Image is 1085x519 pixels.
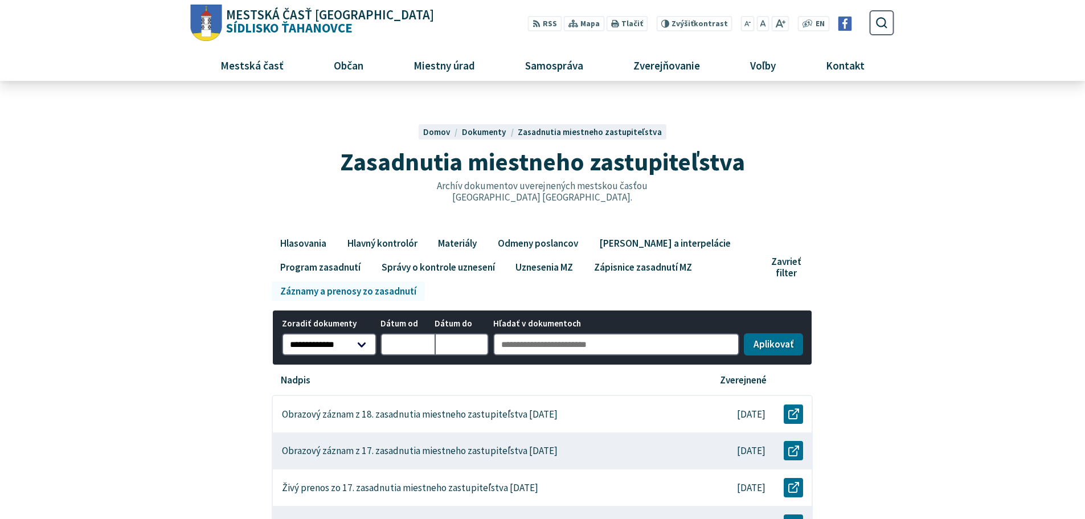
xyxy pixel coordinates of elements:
[730,50,797,80] a: Voľby
[340,146,745,177] span: Zasadnutia miestneho zastupiteľstva
[380,333,435,356] input: Dátum od
[543,18,557,30] span: RSS
[607,16,648,31] button: Tlačiť
[771,16,789,31] button: Zväčšiť veľkosť písma
[339,234,425,253] a: Hlavný kontrolór
[720,374,767,386] p: Zverejnené
[521,50,587,80] span: Samospráva
[313,50,384,80] a: Občan
[281,374,310,386] p: Nadpis
[423,126,451,137] span: Domov
[507,258,582,277] a: Uznesenia MZ
[741,16,755,31] button: Zmenšiť veľkosť písma
[580,18,600,30] span: Mapa
[462,126,518,137] a: Dokumenty
[505,50,604,80] a: Samospráva
[282,319,376,329] span: Zoradiť dokumenty
[737,482,765,494] p: [DATE]
[493,319,740,329] span: Hľadať v dokumentoch
[191,5,434,42] a: Logo Sídlisko Ťahanovce, prejsť na domovskú stránku.
[838,17,852,31] img: Prejsť na Facebook stránku
[199,50,304,80] a: Mestská časť
[282,482,538,494] p: Živý prenos zo 17. zasadnutia miestneho zastupiteľstva [DATE]
[629,50,704,80] span: Zverejňovanie
[222,9,435,35] span: Sídlisko Ťahanovce
[282,333,376,356] select: Zoradiť dokumenty
[816,18,825,30] span: EN
[805,50,886,80] a: Kontakt
[613,50,721,80] a: Zverejňovanie
[282,445,558,457] p: Obrazový záznam z 17. zasadnutia miestneho zastupiteľstva [DATE]
[764,256,813,279] button: Zavrieť filter
[430,234,485,253] a: Materiály
[672,19,694,28] span: Zvýšiť
[272,258,369,277] a: Program zasadnutí
[489,234,586,253] a: Odmeny poslancov
[373,258,503,277] a: Správy o kontrole uznesení
[822,50,869,80] span: Kontakt
[672,19,728,28] span: kontrast
[392,50,496,80] a: Miestny úrad
[282,408,558,420] p: Obrazový záznam z 18. zasadnutia miestneho zastupiteľstva [DATE]
[528,16,562,31] a: RSS
[746,50,780,80] span: Voľby
[656,16,732,31] button: Zvýšiťkontrast
[226,9,434,22] span: Mestská časť [GEOGRAPHIC_DATA]
[586,258,700,277] a: Zápisnice zasadnutí MZ
[813,18,828,30] a: EN
[518,126,662,137] a: Zasadnutia miestneho zastupiteľstva
[412,180,672,203] p: Archív dokumentov uverejnených mestskou časťou [GEOGRAPHIC_DATA] [GEOGRAPHIC_DATA].
[591,234,739,253] a: [PERSON_NAME] a interpelácie
[737,408,765,420] p: [DATE]
[462,126,506,137] span: Dokumenty
[380,319,435,329] span: Dátum od
[564,16,604,31] a: Mapa
[329,50,367,80] span: Občan
[423,126,462,137] a: Domov
[435,333,489,356] input: Dátum do
[409,50,479,80] span: Miestny úrad
[272,281,424,301] a: Záznamy a prenosy zo zasadnutí
[737,445,765,457] p: [DATE]
[435,319,489,329] span: Dátum do
[621,19,643,28] span: Tlačiť
[191,5,222,42] img: Prejsť na domovskú stránku
[771,256,801,279] span: Zavrieť filter
[744,333,803,356] button: Aplikovať
[493,333,740,356] input: Hľadať v dokumentoch
[756,16,769,31] button: Nastaviť pôvodnú veľkosť písma
[272,234,334,253] a: Hlasovania
[216,50,288,80] span: Mestská časť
